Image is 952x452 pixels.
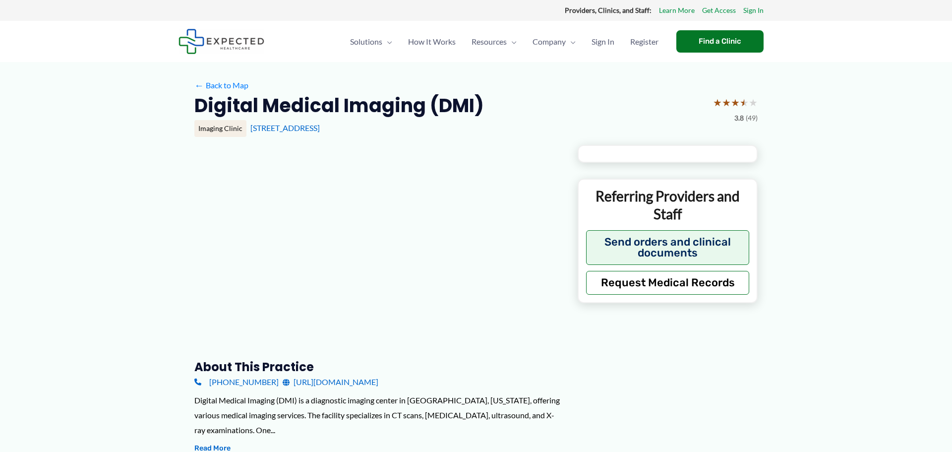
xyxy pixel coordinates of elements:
a: [PHONE_NUMBER] [194,375,279,389]
span: ★ [740,93,749,112]
img: Expected Healthcare Logo - side, dark font, small [178,29,264,54]
span: ★ [722,93,731,112]
a: Learn More [659,4,695,17]
span: 3.8 [734,112,744,125]
span: How It Works [408,24,456,59]
a: Sign In [743,4,764,17]
a: CompanyMenu Toggle [525,24,584,59]
span: Menu Toggle [507,24,517,59]
a: [STREET_ADDRESS] [250,123,320,132]
span: ★ [731,93,740,112]
nav: Primary Site Navigation [342,24,666,59]
span: ★ [713,93,722,112]
a: Find a Clinic [676,30,764,53]
span: Menu Toggle [566,24,576,59]
a: ResourcesMenu Toggle [464,24,525,59]
span: ← [194,80,204,90]
button: Request Medical Records [586,271,749,295]
a: ←Back to Map [194,78,248,93]
a: [URL][DOMAIN_NAME] [283,375,378,389]
h2: Digital Medical Imaging (DMI) [194,93,484,118]
div: Digital Medical Imaging (DMI) is a diagnostic imaging center in [GEOGRAPHIC_DATA], [US_STATE], of... [194,393,562,437]
a: SolutionsMenu Toggle [342,24,400,59]
a: Sign In [584,24,622,59]
span: Register [630,24,658,59]
span: Menu Toggle [382,24,392,59]
strong: Providers, Clinics, and Staff: [565,6,652,14]
span: Resources [472,24,507,59]
a: How It Works [400,24,464,59]
button: Send orders and clinical documents [586,230,749,265]
span: Sign In [592,24,614,59]
span: Company [533,24,566,59]
a: Get Access [702,4,736,17]
span: Solutions [350,24,382,59]
h3: About this practice [194,359,562,375]
a: Register [622,24,666,59]
span: ★ [749,93,758,112]
p: Referring Providers and Staff [586,187,749,223]
div: Imaging Clinic [194,120,246,137]
span: (49) [746,112,758,125]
